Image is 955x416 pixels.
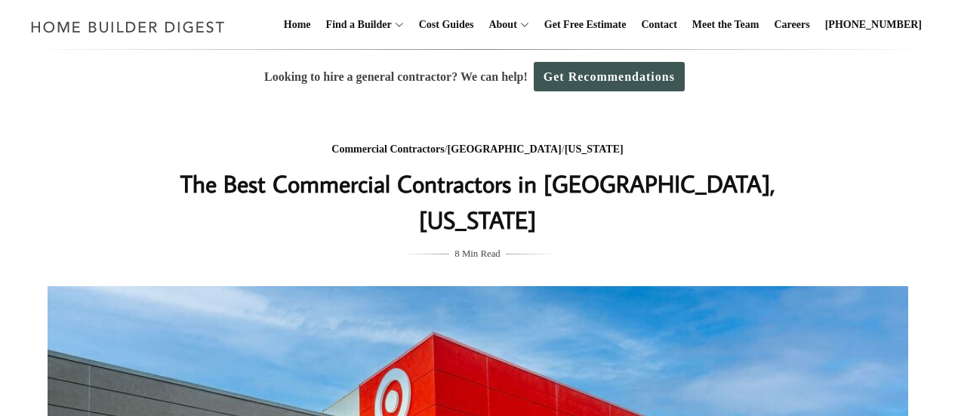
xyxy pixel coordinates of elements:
[534,62,685,91] a: Get Recommendations
[454,245,500,262] span: 8 Min Read
[686,1,766,49] a: Meet the Team
[331,143,444,155] a: Commercial Contractors
[482,1,516,49] a: About
[565,143,624,155] a: [US_STATE]
[448,143,562,155] a: [GEOGRAPHIC_DATA]
[278,1,317,49] a: Home
[177,140,779,159] div: / /
[538,1,633,49] a: Get Free Estimate
[413,1,480,49] a: Cost Guides
[177,165,779,238] h1: The Best Commercial Contractors in [GEOGRAPHIC_DATA], [US_STATE]
[320,1,392,49] a: Find a Builder
[24,12,232,42] img: Home Builder Digest
[769,1,816,49] a: Careers
[819,1,928,49] a: [PHONE_NUMBER]
[635,1,682,49] a: Contact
